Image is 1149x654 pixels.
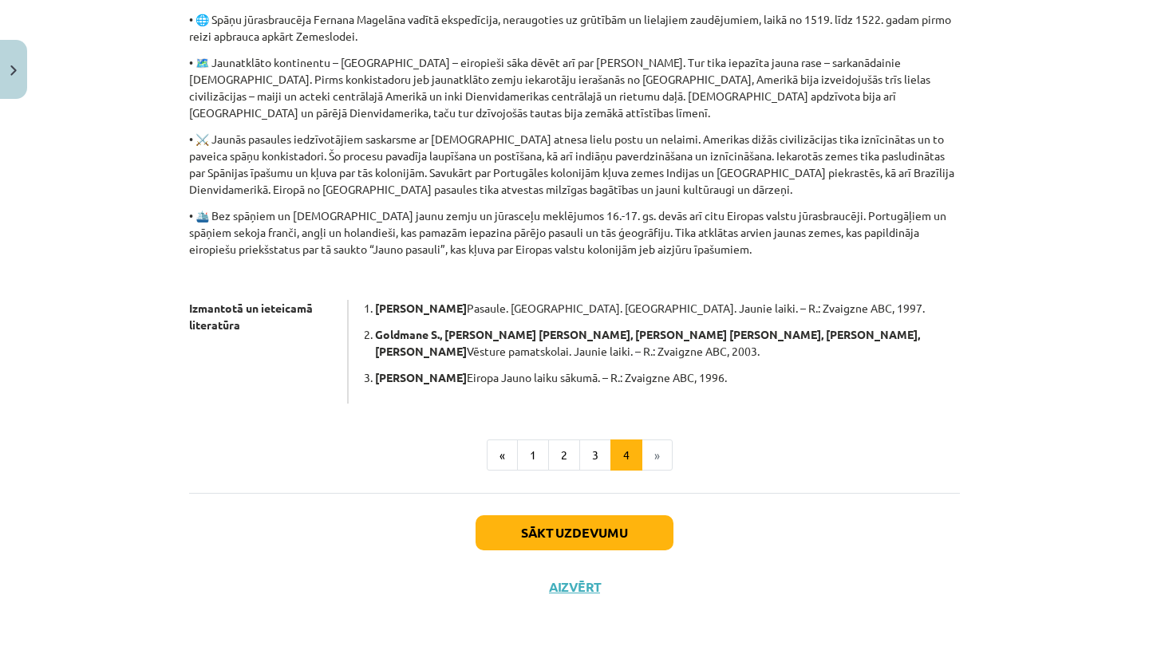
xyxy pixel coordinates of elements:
p: • 🗺️ Jaunatklāto kontinentu – [GEOGRAPHIC_DATA] – eiropieši sāka dēvēt arī par [PERSON_NAME]. Tur... [189,54,960,121]
p: Eiropa Jauno laiku sākumā. – R.: Zvaigzne ABC, 1996. [375,369,960,386]
button: « [487,439,518,471]
strong: [PERSON_NAME] [375,301,467,315]
p: Pasaule. [GEOGRAPHIC_DATA]. [GEOGRAPHIC_DATA]. Jaunie laiki. – R.: Zvaigzne ABC, 1997. [375,300,960,317]
p: • 🌐 Spāņu jūrasbraucēja Fernana Magelāna vadītā ekspedīcija, neraugoties uz grūtībām un lielajiem... [189,11,960,45]
p: • 🛳️ Bez spāņiem un [DEMOGRAPHIC_DATA] jaunu zemju un jūrasceļu meklējumos 16.-17. gs. devās arī ... [189,207,960,258]
button: 2 [548,439,580,471]
p: Vēsture pamatskolai. Jaunie laiki. – R.: Zvaigzne ABC, 2003. [375,326,960,360]
p: • ⚔️ Jaunās pasaules iedzīvotājiem saskarsme ar [DEMOGRAPHIC_DATA] atnesa lielu postu un nelaimi.... [189,131,960,198]
button: 3 [579,439,611,471]
img: icon-close-lesson-0947bae3869378f0d4975bcd49f059093ad1ed9edebbc8119c70593378902aed.svg [10,65,17,76]
strong: Izmantotā un ieteicamā literatūra [189,301,313,332]
button: Aizvērt [544,579,605,595]
button: 4 [610,439,642,471]
button: Sākt uzdevumu [476,515,673,550]
strong: [PERSON_NAME] [375,370,467,384]
strong: Goldmane S., [PERSON_NAME] [PERSON_NAME], [PERSON_NAME] [PERSON_NAME], [PERSON_NAME], [PERSON_NAME] [375,327,920,358]
button: 1 [517,439,549,471]
nav: Page navigation example [189,439,960,471]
